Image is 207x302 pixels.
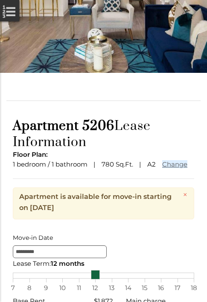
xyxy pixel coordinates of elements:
[140,282,149,293] span: 15
[116,160,133,168] span: Sq.Ft.
[13,258,194,269] div: Lease Term:
[13,150,48,158] span: Floor Plan:
[58,282,67,293] span: 10
[162,160,187,168] a: Change
[157,282,165,293] span: 16
[183,190,188,200] span: ×
[102,160,114,168] span: 780
[13,232,194,243] label: Move-in Date
[13,118,114,134] span: Apartment 5206
[190,282,198,293] span: 18
[91,282,99,293] span: 12
[42,282,50,293] span: 9
[147,160,156,168] span: A2
[124,282,132,293] span: 14
[75,282,83,293] span: 11
[13,160,87,168] span: 1 bedroom / 1 bathroom
[19,191,179,213] p: Apartment is available for move-in starting on [DATE]
[25,282,34,293] span: 8
[13,118,194,150] h1: Lease Information
[173,282,182,293] span: 17
[13,245,107,258] input: Move-in Date edit selected 2/19/2026
[51,259,85,267] span: 12 months
[9,282,17,293] span: 7
[108,282,116,293] span: 13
